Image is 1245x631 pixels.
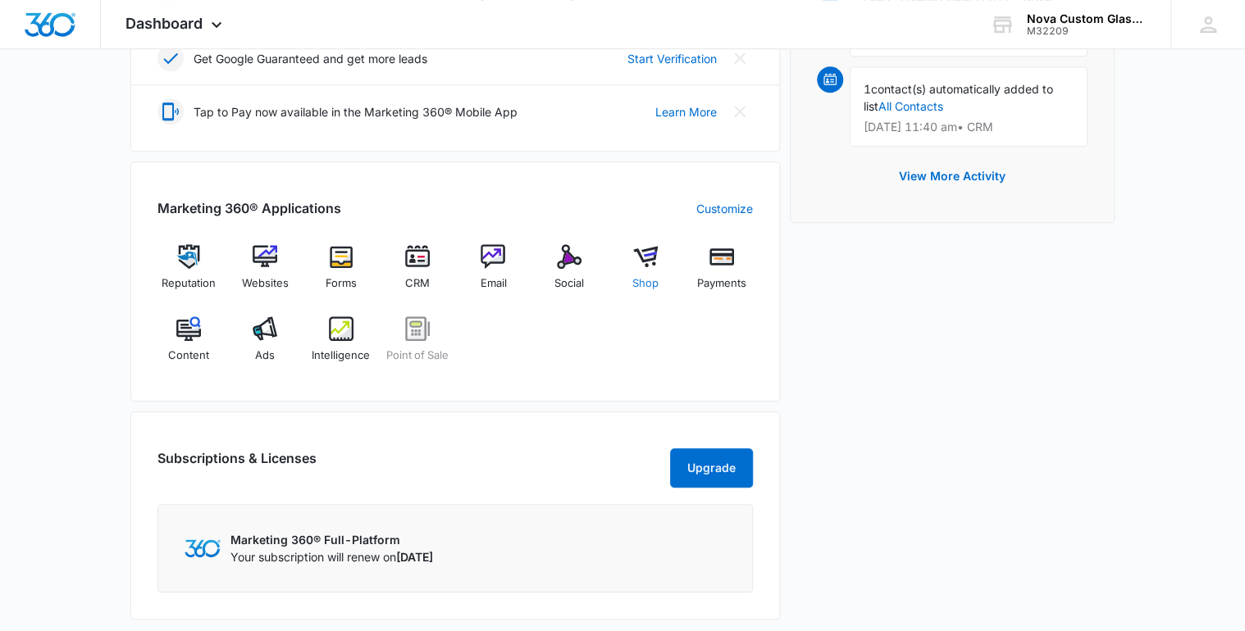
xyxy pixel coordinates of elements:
a: Customize [696,200,753,217]
a: Ads [234,316,297,375]
a: Intelligence [310,316,373,375]
span: Websites [242,275,289,292]
h2: Marketing 360® Applications [157,198,341,218]
p: Your subscription will renew on [230,548,433,565]
span: [DATE] [396,550,433,564]
p: [DATE] 11:40 am • CRM [864,121,1074,133]
h2: Subscriptions & Licenses [157,448,317,481]
span: Social [554,275,584,292]
span: CRM [405,275,430,292]
a: Reputation [157,244,221,303]
a: Content [157,316,221,375]
p: Get Google Guaranteed and get more leads [194,50,427,67]
a: Email [462,244,525,303]
a: CRM [385,244,449,303]
a: Websites [234,244,297,303]
span: 1 [864,82,871,96]
span: Payments [697,275,746,292]
a: Payments [690,244,753,303]
span: Email [480,275,506,292]
a: Forms [310,244,373,303]
span: Content [168,347,209,364]
span: Forms [326,275,357,292]
div: account name [1027,12,1147,25]
a: Point of Sale [385,316,449,375]
a: All Contacts [878,99,943,113]
div: account id [1027,25,1147,37]
span: contact(s) automatically added to list [864,82,1053,113]
a: Learn More [655,103,717,120]
button: Upgrade [670,448,753,488]
p: Tap to Pay now available in the Marketing 360® Mobile App [194,103,518,120]
a: Social [538,244,601,303]
p: Marketing 360® Full-Platform [230,531,433,548]
span: Ads [255,347,275,364]
a: Start Verification [627,50,717,67]
span: Shop [632,275,659,292]
span: Reputation [162,275,216,292]
button: View More Activity [882,157,1022,196]
a: Shop [614,244,677,303]
button: Close [727,45,753,71]
span: Intelligence [312,347,370,364]
span: Point of Sale [386,347,449,364]
span: Dashboard [125,15,203,32]
button: Close [727,98,753,125]
img: Marketing 360 Logo [185,539,221,556]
